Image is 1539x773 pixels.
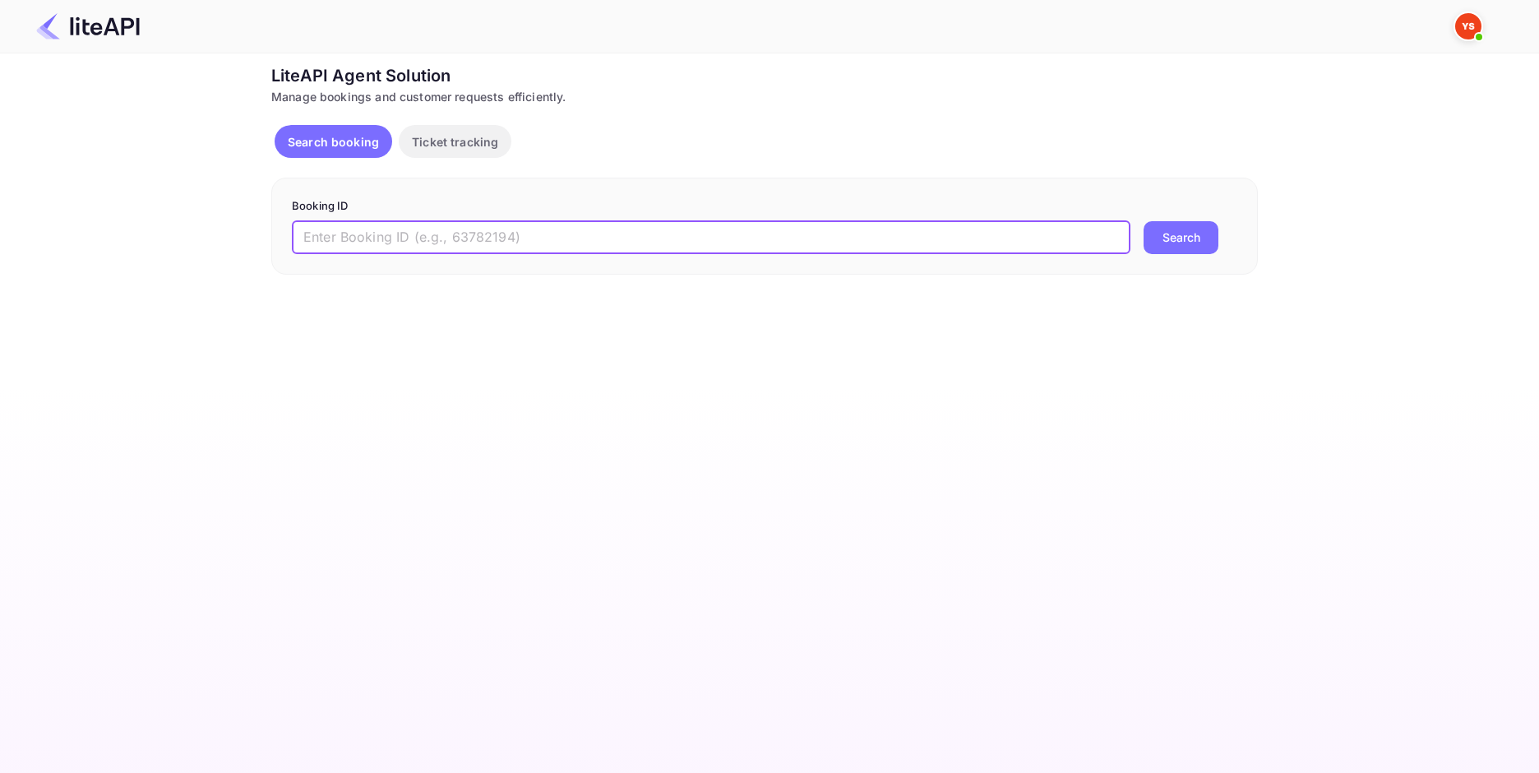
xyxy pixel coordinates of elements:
img: Yandex Support [1455,13,1481,39]
div: LiteAPI Agent Solution [271,63,1258,88]
img: LiteAPI Logo [36,13,140,39]
p: Booking ID [292,198,1237,215]
input: Enter Booking ID (e.g., 63782194) [292,221,1130,254]
button: Search [1144,221,1218,254]
div: Manage bookings and customer requests efficiently. [271,88,1258,105]
p: Ticket tracking [412,133,498,150]
p: Search booking [288,133,379,150]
